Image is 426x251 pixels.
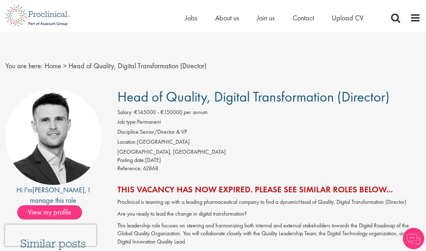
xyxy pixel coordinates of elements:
img: imeage of recruiter Joshua Godden [5,89,101,185]
img: Chatbot [403,228,424,249]
div: [DATE] [117,156,421,164]
a: [PERSON_NAME] [32,185,85,195]
span: Head of Quality, Digital Transformation (Director) [298,198,406,206]
label: Reference: [117,164,142,173]
a: Jobs [185,13,197,23]
li: Senior/Director & VP [117,128,421,138]
div: [GEOGRAPHIC_DATA], [GEOGRAPHIC_DATA] [117,148,421,156]
a: View my profile [17,207,89,216]
span: View my profile [17,205,82,220]
a: Join us [257,13,275,23]
a: About us [215,13,239,23]
span: Head of Quality, Digital Transformation (Director) [117,88,390,106]
span: Posting date: [117,156,145,164]
label: Salary: [117,108,133,117]
p: This leadership role focuses on steering and harmonizing both internal and external stakeholders ... [117,222,421,246]
h2: This vacancy has now expired. Please see similar roles below... [117,185,421,194]
li: [GEOGRAPHIC_DATA] [117,138,421,148]
iframe: reCAPTCHA [5,225,96,246]
label: Location: [117,138,137,146]
span: Head of Quality, Digital Transformation (Director) [69,61,207,70]
a: Contact [293,13,314,23]
label: Job type: [117,118,137,126]
a: Upload CV [332,13,364,23]
li: Permanent [117,118,421,128]
span: €145000 - €150000 per annum [134,108,208,116]
span: > [63,61,67,70]
p: Proclinical is teaming up with a leading pharmaceutical company to find a dynamic [117,198,421,206]
div: Hi I'm , I manage this role [5,185,101,205]
a: breadcrumb link [45,61,61,70]
p: Are you ready to lead the change in digital transformation? [117,210,421,218]
span: You are here: [5,61,43,70]
span: 62868 [143,164,158,172]
label: Discipline: [117,128,140,136]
